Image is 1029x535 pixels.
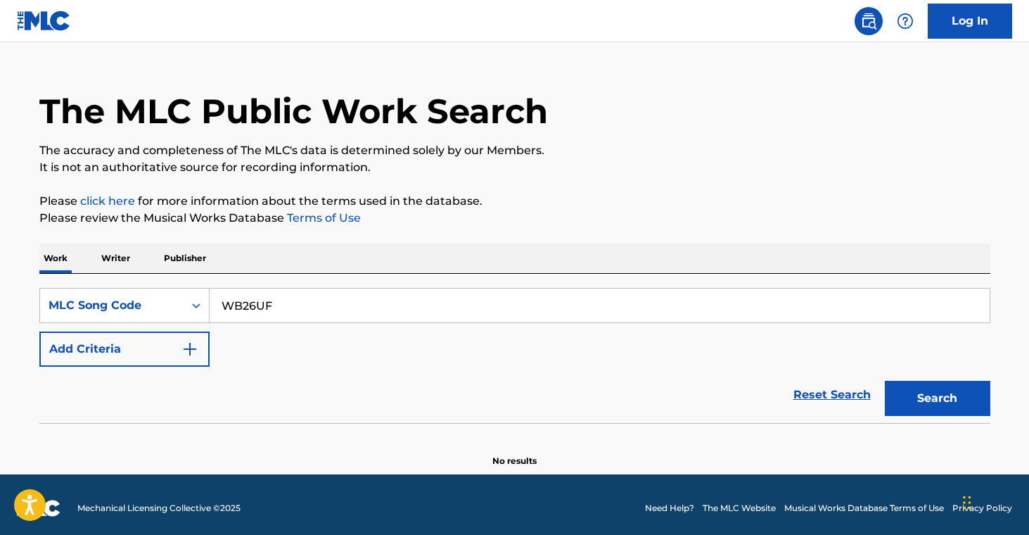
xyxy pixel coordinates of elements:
[39,193,990,210] p: Please for more information about the terms used in the database.
[855,7,883,35] a: Public Search
[703,502,776,515] a: The MLC Website
[17,11,71,31] img: MLC Logo
[284,211,361,225] a: Terms of Use
[897,13,914,30] img: help
[39,159,990,176] p: It is not an authoritative source for recording information.
[784,502,944,515] a: Musical Works Database Terms of Use
[860,13,877,30] img: search
[160,244,210,273] p: Publisher
[786,379,878,410] a: Reset Search
[39,142,990,159] p: The accuracy and completeness of The MLC's data is determined solely by our Members.
[492,438,537,467] p: No results
[885,381,990,416] button: Search
[97,244,134,273] p: Writer
[891,7,919,35] div: Help
[49,297,175,314] div: MLC Song Code
[963,481,971,524] div: Drag
[39,210,990,227] p: Please review the Musical Works Database
[39,90,548,132] h1: The MLC Public Work Search
[928,4,1012,39] a: Log In
[952,502,1012,515] a: Privacy Policy
[77,502,241,515] span: Mechanical Licensing Collective © 2025
[959,467,1029,535] iframe: Chat Widget
[181,341,198,358] img: 9d2ae6d4665cec9f34b9.svg
[645,502,694,515] a: Need Help?
[80,194,135,208] a: click here
[39,332,210,367] button: Add Criteria
[39,244,72,273] p: Work
[39,288,990,423] form: Search Form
